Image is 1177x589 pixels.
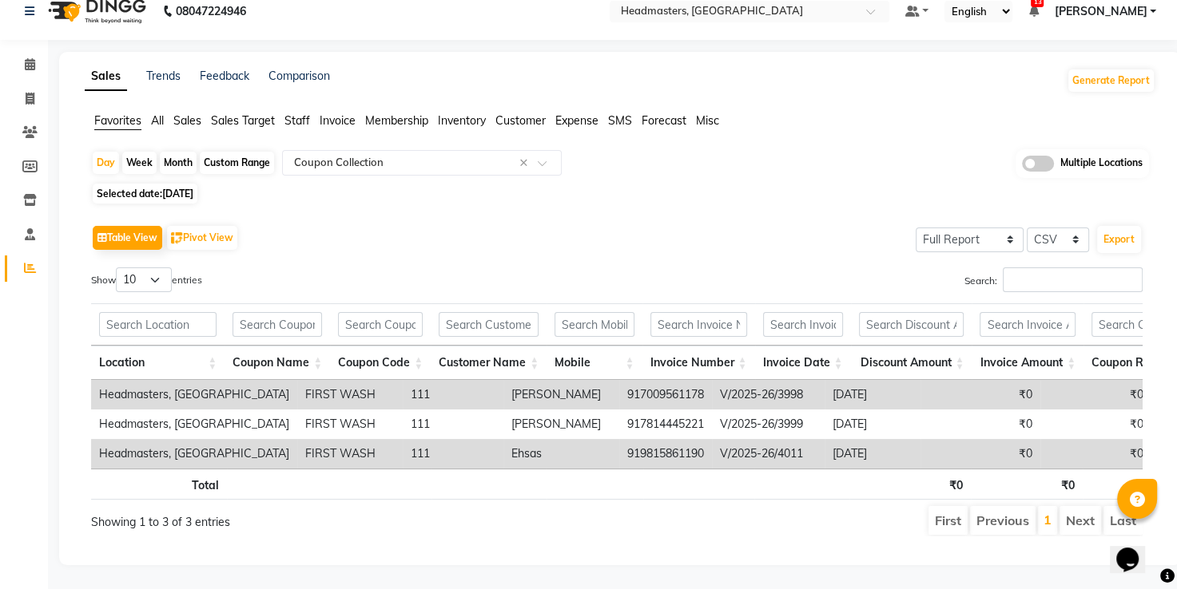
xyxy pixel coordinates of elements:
[91,380,297,409] td: Headmasters, [GEOGRAPHIC_DATA]
[921,409,1040,439] td: ₹0
[971,468,1083,500] th: ₹0
[1040,439,1151,468] td: ₹0
[1003,267,1143,292] input: Search:
[146,69,181,83] a: Trends
[200,152,274,174] div: Custom Range
[503,380,619,409] td: [PERSON_NAME]
[439,312,539,337] input: Search Customer Name
[94,113,141,128] span: Favorites
[1068,69,1154,92] button: Generate Report
[712,439,825,468] td: V/2025-26/4011
[162,188,193,200] span: [DATE]
[297,409,403,439] td: FIRST WASH
[171,232,183,244] img: pivot.png
[1097,226,1141,253] button: Export
[91,409,297,439] td: Headmasters, [GEOGRAPHIC_DATA]
[338,312,423,337] input: Search Coupon Code
[712,409,825,439] td: V/2025-26/3999
[1110,525,1161,573] iframe: chat widget
[547,346,642,380] th: Mobile: activate to sort column ascending
[116,267,172,292] select: Showentries
[403,409,503,439] td: 111
[268,69,330,83] a: Comparison
[438,113,486,128] span: Inventory
[851,346,972,380] th: Discount Amount: activate to sort column ascending
[91,468,227,500] th: Total
[431,346,547,380] th: Customer Name: activate to sort column ascending
[160,152,197,174] div: Month
[696,113,719,128] span: Misc
[555,312,634,337] input: Search Mobile
[964,267,1143,292] label: Search:
[403,439,503,468] td: 111
[650,312,747,337] input: Search Invoice Number
[1040,409,1151,439] td: ₹0
[825,409,921,439] td: [DATE]
[1044,512,1052,528] a: 1
[320,113,356,128] span: Invoice
[921,439,1040,468] td: ₹0
[972,346,1084,380] th: Invoice Amount: activate to sort column ascending
[403,380,503,409] td: 111
[849,468,971,500] th: ₹0
[495,113,546,128] span: Customer
[330,346,431,380] th: Coupon Code: activate to sort column ascending
[93,152,119,174] div: Day
[297,439,403,468] td: FIRST WASH
[93,226,162,250] button: Table View
[921,380,1040,409] td: ₹0
[503,409,619,439] td: [PERSON_NAME]
[99,312,217,337] input: Search Location
[619,380,712,409] td: 917009561178
[519,155,533,172] span: Clear all
[233,312,322,337] input: Search Coupon Name
[712,380,825,409] td: V/2025-26/3998
[284,113,310,128] span: Staff
[1040,380,1151,409] td: ₹0
[608,113,632,128] span: SMS
[1054,3,1147,20] span: [PERSON_NAME]
[1060,156,1143,172] span: Multiple Locations
[91,267,202,292] label: Show entries
[365,113,428,128] span: Membership
[200,69,249,83] a: Feedback
[642,113,686,128] span: Forecast
[93,184,197,204] span: Selected date:
[980,312,1076,337] input: Search Invoice Amount
[503,439,619,468] td: Ehsas
[173,113,201,128] span: Sales
[91,504,515,531] div: Showing 1 to 3 of 3 entries
[755,346,851,380] th: Invoice Date: activate to sort column ascending
[225,346,330,380] th: Coupon Name: activate to sort column ascending
[91,439,297,468] td: Headmasters, [GEOGRAPHIC_DATA]
[122,152,157,174] div: Week
[555,113,598,128] span: Expense
[85,62,127,91] a: Sales
[642,346,755,380] th: Invoice Number: activate to sort column ascending
[151,113,164,128] span: All
[619,439,712,468] td: 919815861190
[91,346,225,380] th: Location: activate to sort column ascending
[1028,4,1038,18] a: 13
[763,312,843,337] input: Search Invoice Date
[167,226,237,250] button: Pivot View
[619,409,712,439] td: 917814445221
[211,113,275,128] span: Sales Target
[825,439,921,468] td: [DATE]
[825,380,921,409] td: [DATE]
[297,380,403,409] td: FIRST WASH
[859,312,964,337] input: Search Discount Amount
